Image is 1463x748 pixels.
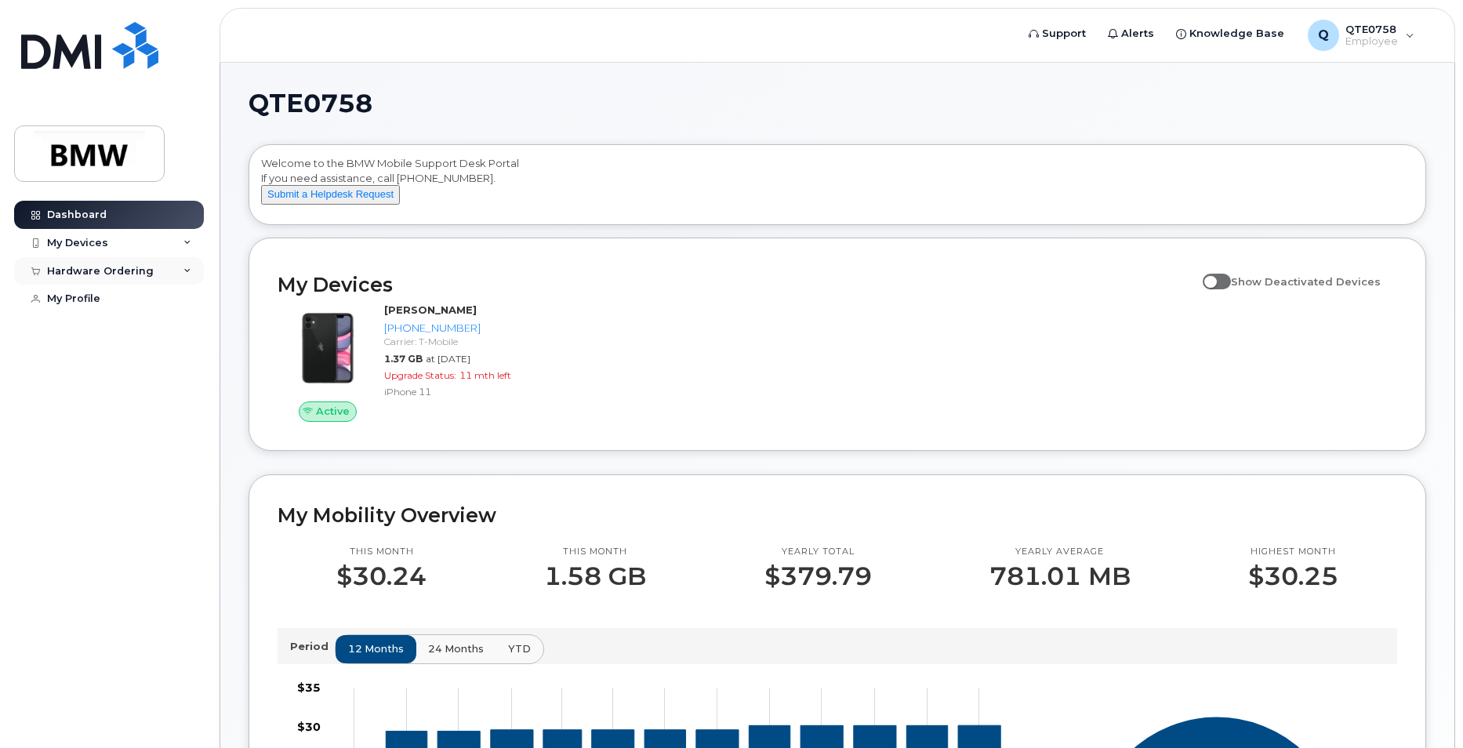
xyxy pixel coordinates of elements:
[1248,562,1338,590] p: $30.25
[989,562,1131,590] p: 781.01 MB
[290,310,365,386] img: iPhone_11.jpg
[1248,546,1338,558] p: Highest month
[384,353,423,365] span: 1.37 GB
[261,187,400,200] a: Submit a Helpdesk Request
[297,719,321,733] tspan: $30
[278,503,1397,527] h2: My Mobility Overview
[544,562,646,590] p: 1.58 GB
[336,546,427,558] p: This month
[764,562,872,590] p: $379.79
[544,546,646,558] p: This month
[336,562,427,590] p: $30.24
[278,273,1195,296] h2: My Devices
[384,321,537,336] div: [PHONE_NUMBER]
[989,546,1131,558] p: Yearly average
[261,185,400,205] button: Submit a Helpdesk Request
[384,385,537,398] div: iPhone 11
[508,641,531,656] span: YTD
[384,335,537,348] div: Carrier: T-Mobile
[316,404,350,419] span: Active
[459,369,511,381] span: 11 mth left
[1203,267,1215,279] input: Show Deactivated Devices
[384,303,477,316] strong: [PERSON_NAME]
[764,546,872,558] p: Yearly total
[428,641,484,656] span: 24 months
[426,353,470,365] span: at [DATE]
[249,92,372,115] span: QTE0758
[278,303,543,422] a: Active[PERSON_NAME][PHONE_NUMBER]Carrier: T-Mobile1.37 GBat [DATE]Upgrade Status:11 mth leftiPhon...
[1231,275,1381,288] span: Show Deactivated Devices
[290,639,335,654] p: Period
[384,369,456,381] span: Upgrade Status:
[261,156,1414,219] div: Welcome to the BMW Mobile Support Desk Portal If you need assistance, call [PHONE_NUMBER].
[1395,680,1451,736] iframe: Messenger Launcher
[297,681,321,695] tspan: $35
